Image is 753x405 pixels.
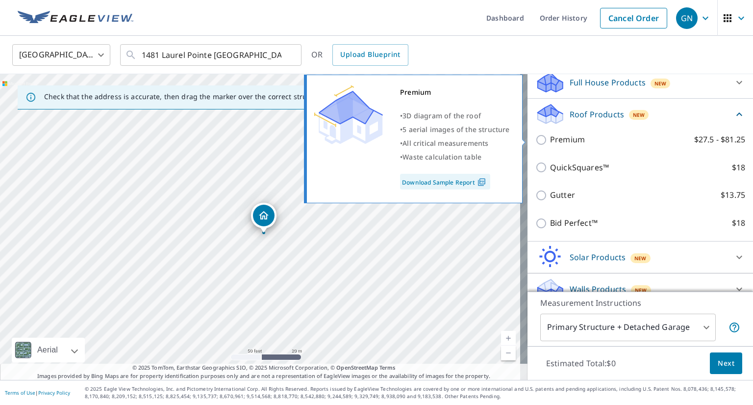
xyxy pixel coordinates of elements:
[728,322,740,333] span: Your report will include the primary structure and a detached garage if one exists.
[402,111,481,120] span: 3D diagram of the roof
[400,150,510,164] div: •
[600,8,667,28] a: Cancel Order
[132,364,396,372] span: © 2025 TomTom, Earthstar Geographics SIO, © 2025 Microsoft Corporation, ©
[550,217,598,229] p: Bid Perfect™
[314,85,383,144] img: Premium
[400,85,510,99] div: Premium
[402,138,488,148] span: All critical measurements
[400,136,510,150] div: •
[676,7,698,29] div: GN
[12,41,110,69] div: [GEOGRAPHIC_DATA]
[400,174,490,189] a: Download Sample Report
[402,152,481,162] span: Waste calculation table
[570,77,646,88] p: Full House Products
[34,338,61,362] div: Aerial
[38,389,70,396] a: Privacy Policy
[535,71,745,94] div: Full House ProductsNew
[12,338,85,362] div: Aerial
[142,41,281,69] input: Search by address or latitude-longitude
[732,217,745,229] p: $18
[540,297,740,309] p: Measurement Instructions
[634,254,647,262] span: New
[570,108,624,120] p: Roof Products
[570,251,626,263] p: Solar Products
[5,390,70,396] p: |
[400,123,510,136] div: •
[400,109,510,123] div: •
[535,103,745,126] div: Roof ProductsNew
[332,44,408,66] a: Upload Blueprint
[535,277,745,301] div: Walls ProductsNew
[251,203,276,233] div: Dropped pin, building 1, Residential property, 1481 Laurel Pointe Cv Lawrenceville, GA 30043
[5,389,35,396] a: Terms of Use
[379,364,396,371] a: Terms
[18,11,133,26] img: EV Logo
[654,80,667,87] span: New
[501,346,516,360] a: Current Level 19, Zoom Out
[538,352,624,374] p: Estimated Total: $0
[694,134,745,146] p: $27.5 - $81.25
[550,189,575,201] p: Gutter
[718,357,734,370] span: Next
[635,286,647,294] span: New
[402,125,509,134] span: 5 aerial images of the structure
[535,245,745,269] div: Solar ProductsNew
[732,162,745,174] p: $18
[44,92,326,101] p: Check that the address is accurate, then drag the marker over the correct structure.
[633,111,645,119] span: New
[710,352,742,375] button: Next
[311,44,408,66] div: OR
[475,178,488,187] img: Pdf Icon
[721,189,745,201] p: $13.75
[340,49,400,61] span: Upload Blueprint
[336,364,377,371] a: OpenStreetMap
[550,134,585,146] p: Premium
[540,314,716,341] div: Primary Structure + Detached Garage
[550,162,609,174] p: QuickSquares™
[570,283,626,295] p: Walls Products
[85,385,748,400] p: © 2025 Eagle View Technologies, Inc. and Pictometry International Corp. All Rights Reserved. Repo...
[501,331,516,346] a: Current Level 19, Zoom In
